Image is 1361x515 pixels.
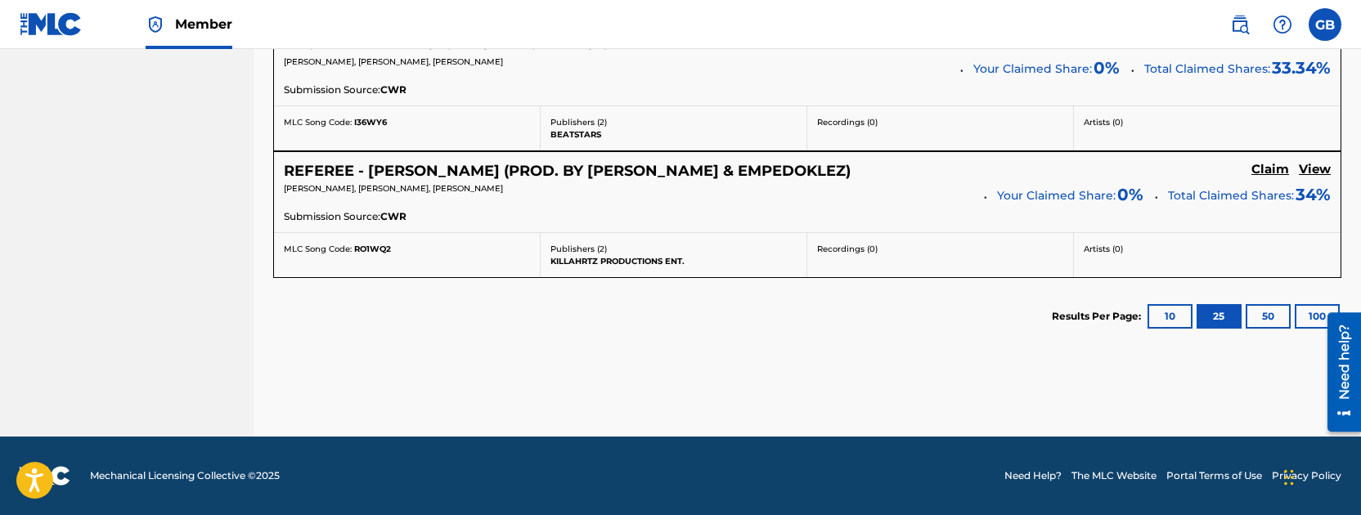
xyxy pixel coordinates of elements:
[1273,15,1292,34] img: help
[997,187,1116,204] span: Your Claimed Share:
[20,12,83,36] img: MLC Logo
[1052,309,1145,324] p: Results Per Page:
[1197,304,1242,329] button: 25
[550,116,797,128] p: Publishers ( 2 )
[1272,56,1331,80] span: 33.34 %
[817,243,1063,255] p: Recordings ( 0 )
[817,116,1063,128] p: Recordings ( 0 )
[90,468,280,483] span: Mechanical Licensing Collective © 2025
[1246,304,1291,329] button: 50
[1084,116,1331,128] p: Artists ( 0 )
[380,83,407,97] span: CWR
[1224,8,1256,41] a: Public Search
[354,244,391,254] span: RO1WQ2
[1094,56,1120,80] span: 0 %
[973,60,1092,78] span: Your Claimed Share:
[1296,182,1331,207] span: 34 %
[1299,162,1331,177] h5: View
[146,15,165,34] img: Top Rightsholder
[284,183,503,194] span: [PERSON_NAME], [PERSON_NAME], [PERSON_NAME]
[1230,15,1250,34] img: search
[1309,8,1341,41] div: User Menu
[284,56,503,67] span: [PERSON_NAME], [PERSON_NAME], [PERSON_NAME]
[1299,162,1331,180] a: View
[1272,468,1341,483] a: Privacy Policy
[1148,304,1193,329] button: 10
[1084,243,1331,255] p: Artists ( 0 )
[1166,468,1262,483] a: Portal Terms of Use
[1315,307,1361,438] iframe: Resource Center
[354,117,387,128] span: I36WY6
[1279,437,1361,515] iframe: Chat Widget
[284,83,380,97] span: Submission Source:
[550,128,797,141] p: BEATSTARS
[550,243,797,255] p: Publishers ( 2 )
[1295,304,1340,329] button: 100
[1284,453,1294,502] div: Drag
[1117,182,1143,207] span: 0 %
[1251,162,1289,177] h5: Claim
[284,117,352,128] span: MLC Song Code:
[1004,468,1062,483] a: Need Help?
[550,255,797,267] p: KILLAHRTZ PRODUCTIONS ENT.
[1168,188,1294,203] span: Total Claimed Shares:
[1266,8,1299,41] div: Help
[1071,468,1157,483] a: The MLC Website
[1144,61,1270,76] span: Total Claimed Shares:
[284,162,851,181] h5: REFEREE - SAINT TAILOR (PROD. BY KILLAHRTZ & EMPEDOKLEZ)
[20,466,70,486] img: logo
[284,209,380,224] span: Submission Source:
[175,15,232,34] span: Member
[380,209,407,224] span: CWR
[284,244,352,254] span: MLC Song Code:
